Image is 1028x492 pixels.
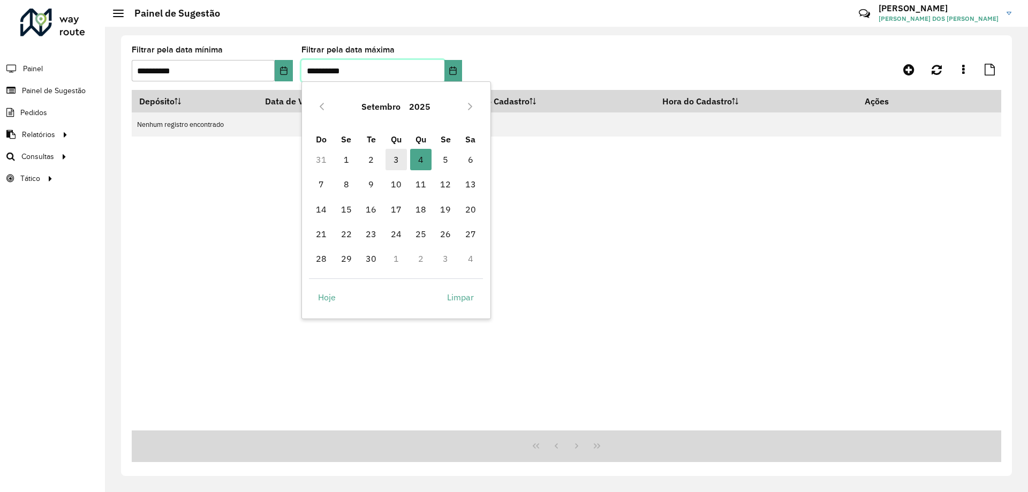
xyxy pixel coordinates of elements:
[458,246,482,271] td: 4
[309,286,345,308] button: Hoje
[410,173,432,195] span: 11
[311,173,332,195] span: 7
[334,147,359,172] td: 1
[336,223,357,245] span: 22
[655,90,858,112] th: Hora do Cadastro
[258,90,453,112] th: Data de Vigência
[853,2,876,25] a: Contato Rápido
[311,199,332,220] span: 14
[409,147,433,172] td: 4
[453,90,655,112] th: Data do Cadastro
[360,223,382,245] span: 23
[879,14,999,24] span: [PERSON_NAME] DOS [PERSON_NAME]
[360,248,382,269] span: 30
[385,223,407,245] span: 24
[435,199,456,220] span: 19
[383,197,408,222] td: 17
[313,98,330,115] button: Previous Month
[460,149,481,170] span: 6
[458,147,482,172] td: 6
[309,147,334,172] td: 31
[435,173,456,195] span: 12
[458,197,482,222] td: 20
[460,199,481,220] span: 20
[409,197,433,222] td: 18
[410,199,432,220] span: 18
[336,199,357,220] span: 15
[336,173,357,195] span: 8
[359,222,383,246] td: 23
[22,129,55,140] span: Relatórios
[447,291,474,304] span: Limpar
[409,222,433,246] td: 25
[359,246,383,271] td: 30
[383,222,408,246] td: 24
[309,197,334,222] td: 14
[857,90,921,112] th: Ações
[462,98,479,115] button: Next Month
[22,85,86,96] span: Painel de Sugestão
[20,107,47,118] span: Pedidos
[341,134,351,145] span: Se
[879,3,999,13] h3: [PERSON_NAME]
[357,94,405,119] button: Choose Month
[409,246,433,271] td: 2
[441,134,451,145] span: Se
[359,147,383,172] td: 2
[334,246,359,271] td: 29
[336,248,357,269] span: 29
[318,291,336,304] span: Hoje
[132,112,1001,137] td: Nenhum registro encontrado
[458,172,482,196] td: 13
[465,134,475,145] span: Sa
[309,246,334,271] td: 28
[301,43,395,56] label: Filtrar pela data máxima
[23,63,43,74] span: Painel
[367,134,376,145] span: Te
[275,60,292,81] button: Choose Date
[124,7,220,19] h2: Painel de Sugestão
[444,60,462,81] button: Choose Date
[435,149,456,170] span: 5
[433,147,458,172] td: 5
[433,222,458,246] td: 26
[359,197,383,222] td: 16
[359,172,383,196] td: 9
[460,223,481,245] span: 27
[360,149,382,170] span: 2
[458,222,482,246] td: 27
[415,134,426,145] span: Qu
[21,151,54,162] span: Consultas
[409,172,433,196] td: 11
[383,246,408,271] td: 1
[334,172,359,196] td: 8
[433,172,458,196] td: 12
[132,90,258,112] th: Depósito
[433,246,458,271] td: 3
[385,149,407,170] span: 3
[410,223,432,245] span: 25
[433,197,458,222] td: 19
[309,172,334,196] td: 7
[383,172,408,196] td: 10
[316,134,327,145] span: Do
[385,173,407,195] span: 10
[309,222,334,246] td: 21
[311,248,332,269] span: 28
[301,81,491,319] div: Choose Date
[410,149,432,170] span: 4
[460,173,481,195] span: 13
[311,223,332,245] span: 21
[405,94,435,119] button: Choose Year
[360,199,382,220] span: 16
[20,173,40,184] span: Tático
[334,222,359,246] td: 22
[334,197,359,222] td: 15
[385,199,407,220] span: 17
[383,147,408,172] td: 3
[435,223,456,245] span: 26
[391,134,402,145] span: Qu
[132,43,223,56] label: Filtrar pela data mínima
[360,173,382,195] span: 9
[336,149,357,170] span: 1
